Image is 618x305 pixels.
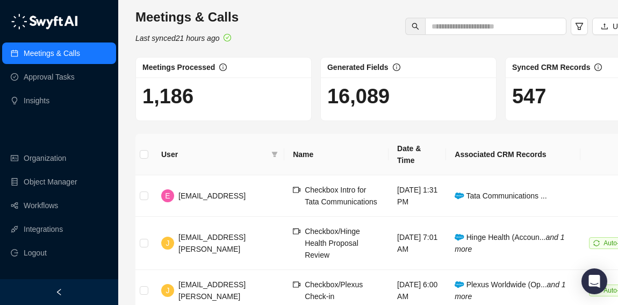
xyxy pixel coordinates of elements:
span: Checkbox/Hinge Health Proposal Review [305,227,360,259]
span: Meetings Processed [142,63,215,72]
span: Logout [24,242,47,264]
a: Workflows [24,195,58,216]
th: Date & Time [389,134,446,175]
a: Organization [24,147,66,169]
span: Hinge Health (Accoun... [455,233,564,253]
th: Associated CRM Records [446,134,580,175]
i: and 1 more [455,280,565,301]
h1: 16,089 [327,84,490,109]
i: and 1 more [455,233,564,253]
a: Insights [24,90,49,111]
img: logo-05li4sbe.png [11,13,78,30]
span: J [166,285,170,296]
span: info-circle [393,63,400,71]
span: filter [271,151,278,158]
span: filter [269,146,280,162]
span: info-circle [594,63,602,71]
span: Checkbox Intro for Tata Communications [305,186,377,206]
i: Last synced 21 hours ago [135,34,219,42]
a: Integrations [24,218,63,240]
span: video-camera [293,186,300,194]
span: video-camera [293,228,300,235]
span: logout [11,249,18,257]
span: Tata Communications ... [455,191,547,200]
span: [EMAIL_ADDRESS][PERSON_NAME] [178,280,246,301]
th: Name [284,134,389,175]
span: User [161,148,267,160]
span: filter [575,22,584,31]
span: left [55,288,63,296]
span: Synced CRM Records [512,63,590,72]
h3: Meetings & Calls [135,9,239,26]
span: upload [601,23,608,30]
span: sync [593,240,600,246]
span: video-camera [293,281,300,288]
span: E [165,190,170,202]
span: [EMAIL_ADDRESS][PERSON_NAME] [178,233,246,253]
a: Meetings & Calls [24,42,80,64]
span: Checkbox/Plexus Check-in [305,280,363,301]
div: Open Intercom Messenger [581,268,607,294]
h1: 1,186 [142,84,305,109]
td: [DATE] 7:01 AM [389,217,446,270]
span: search [412,23,419,30]
span: info-circle [219,63,227,71]
a: Approval Tasks [24,66,75,88]
span: Generated Fields [327,63,389,72]
span: check-circle [224,34,231,41]
td: [DATE] 1:31 PM [389,175,446,217]
a: Object Manager [24,171,77,193]
span: [EMAIL_ADDRESS] [178,191,246,200]
span: Plexus Worldwide (Op... [455,280,565,301]
span: J [166,237,170,249]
